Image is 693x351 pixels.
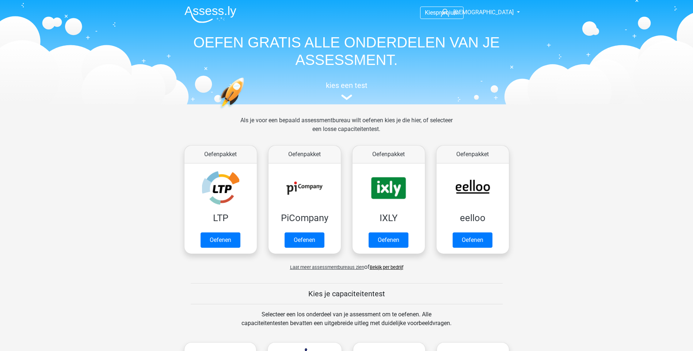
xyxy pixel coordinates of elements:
[420,8,463,18] a: Kiespremium
[191,289,503,298] h5: Kies je capaciteitentest
[341,94,352,100] img: assessment
[235,116,458,142] div: Als je voor een bepaald assessmentbureau wilt oefenen kies je die hier, of selecteer een losse ca...
[438,8,514,17] a: [DEMOGRAPHIC_DATA]
[436,9,459,16] span: premium
[179,81,515,90] h5: kies een test
[453,9,514,16] span: [DEMOGRAPHIC_DATA]
[425,9,436,16] span: Kies
[235,310,458,336] div: Selecteer een los onderdeel van je assessment om te oefenen. Alle capaciteitentesten bevatten een...
[201,232,240,248] a: Oefenen
[369,232,408,248] a: Oefenen
[179,81,515,100] a: kies een test
[184,6,236,23] img: Assessly
[219,77,273,143] img: oefenen
[370,265,403,270] a: Bekijk per bedrijf
[179,257,515,271] div: of
[290,265,364,270] span: Laat meer assessmentbureaus zien
[179,34,515,69] h1: OEFEN GRATIS ALLE ONDERDELEN VAN JE ASSESSMENT.
[285,232,324,248] a: Oefenen
[453,232,492,248] a: Oefenen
